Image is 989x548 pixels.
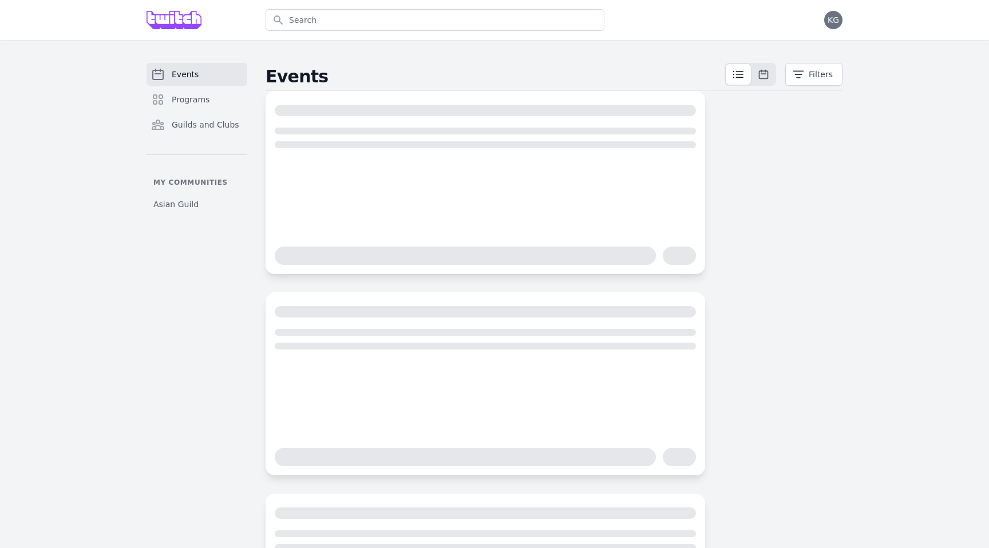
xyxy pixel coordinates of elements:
p: My communities [147,178,247,187]
button: Filters [785,63,842,86]
span: Asian Guild [153,198,199,210]
nav: Sidebar [147,63,247,215]
a: Guilds and Clubs [147,113,247,136]
img: Grove [147,11,201,29]
input: Search [266,9,604,31]
span: Guilds and Clubs [172,119,239,130]
button: KG [824,11,842,29]
a: Asian Guild [147,194,247,215]
a: Programs [147,88,247,111]
span: Events [172,69,199,80]
a: Events [147,63,247,86]
h2: Events [266,66,725,87]
span: Programs [172,94,209,105]
span: KG [828,16,839,24]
